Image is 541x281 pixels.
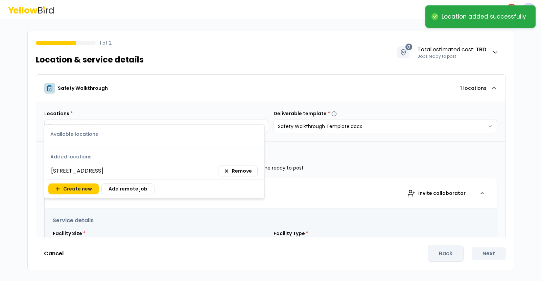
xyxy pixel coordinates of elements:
[232,168,252,174] span: Remove
[51,167,103,175] span: [STREET_ADDRESS]
[442,13,526,20] div: Location added successfully
[218,165,258,176] button: Remove
[48,183,99,194] button: Create new
[46,149,263,163] div: Added locations
[46,126,263,140] div: Available locations
[101,183,155,194] button: Add remote job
